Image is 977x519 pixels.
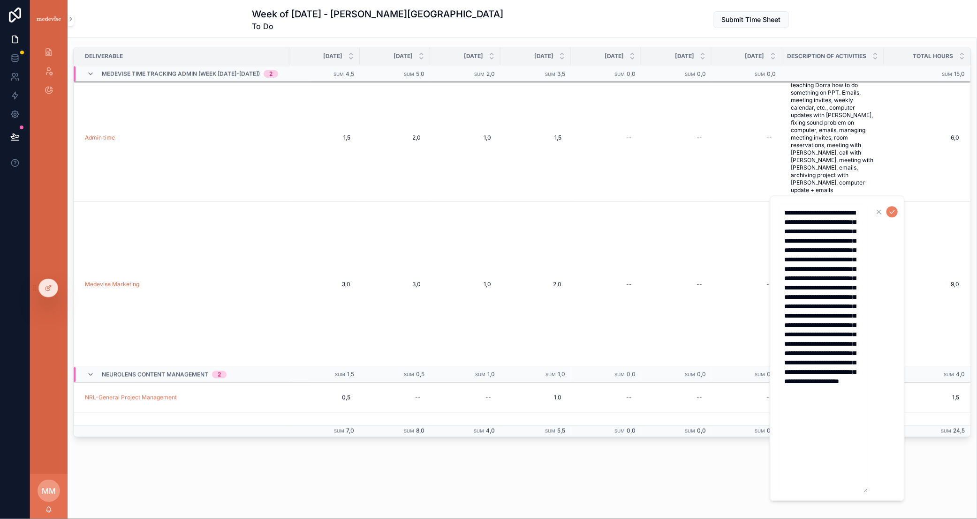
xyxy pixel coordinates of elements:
div: -- [697,394,702,401]
span: [DATE] [323,52,342,60]
span: [DATE] [394,52,413,60]
small: Sum [614,429,625,434]
span: 15,0 [954,70,965,77]
span: 2,0 [369,134,421,141]
span: 0,0 [697,427,706,434]
small: Sum [545,429,555,434]
span: Deliverable [85,52,123,60]
span: [DATE] [464,52,483,60]
small: Sum [685,72,695,77]
span: 2,0 [486,70,495,77]
span: 6,0 [884,134,960,141]
small: Sum [474,429,484,434]
small: Sum [614,72,625,77]
span: 1,0 [510,394,561,401]
small: Sum [685,429,695,434]
span: 0,5 [416,371,424,378]
span: 0,5 [299,394,350,401]
small: Sum [474,72,485,77]
span: 3,0 [369,281,421,288]
span: 1,5 [299,134,350,141]
span: [DATE] [675,52,694,60]
span: [DATE] [534,52,553,60]
div: scrollable content [30,37,68,111]
span: 5,0 [416,70,424,77]
small: Sum [404,429,414,434]
small: Sum [404,372,414,378]
span: 4,5 [346,70,354,77]
span: 0,0 [767,427,776,434]
small: Sum [334,429,344,434]
div: -- [697,134,702,141]
small: Sum [545,72,555,77]
a: Admin time [85,134,115,141]
span: 24,5 [954,427,965,434]
span: 5,5 [557,427,565,434]
div: -- [697,281,702,288]
div: -- [767,281,773,288]
span: 9,0 [884,281,960,288]
span: 3,5 [557,70,565,77]
small: Sum [614,372,625,378]
span: 0,0 [767,70,776,77]
span: 0,0 [767,371,776,378]
small: Sum [545,372,556,378]
span: 4,0 [486,427,495,434]
div: -- [626,134,632,141]
small: Sum [755,429,765,434]
span: 0,0 [697,70,706,77]
span: 8,0 [416,427,424,434]
div: -- [415,394,421,401]
button: Submit Time Sheet [714,11,789,28]
span: 1,5 [510,134,561,141]
small: Sum [755,72,765,77]
span: To Do [252,21,504,32]
span: Total Hours [913,52,954,60]
a: NRL-General Project Management [85,394,177,401]
div: -- [767,394,773,401]
small: Sum [755,372,765,378]
span: Description of Activities [788,52,867,60]
span: 1,0 [487,371,495,378]
span: 1,5 [884,394,960,401]
span: 7,0 [346,427,354,434]
div: -- [626,281,632,288]
div: -- [485,394,491,401]
span: 0,0 [627,427,636,434]
span: 0,0 [627,70,636,77]
span: 0,0 [627,371,636,378]
span: Medevise Time Tracking ADMIN (week [DATE]-[DATE]) [102,70,260,78]
span: MM [42,485,56,497]
small: Sum [333,72,344,77]
span: 2,0 [510,281,561,288]
span: Submit Time Sheet [722,15,781,24]
span: Neurolens Content Management [102,371,208,378]
span: 4,0 [956,371,965,378]
span: teaching Dorra how to do something on PPT. Emails, meeting invites, weekly calendar, etc., comput... [791,82,875,194]
span: 0,0 [697,371,706,378]
small: Sum [475,372,485,378]
small: Sum [685,372,695,378]
div: 2 [218,371,221,378]
div: 2 [269,70,273,78]
span: 1,0 [439,281,491,288]
small: Sum [942,72,953,77]
h1: Week of [DATE] - [PERSON_NAME][GEOGRAPHIC_DATA] [252,7,504,21]
span: 3,0 [299,281,350,288]
span: 1,0 [439,134,491,141]
img: App logo [36,15,62,23]
span: [DATE] [745,52,765,60]
div: -- [626,394,632,401]
span: 1,0 [558,371,565,378]
span: [DATE] [605,52,624,60]
span: 1,5 [347,371,354,378]
a: Medevise Marketing [85,281,139,288]
small: Sum [941,429,952,434]
small: Sum [944,372,954,378]
div: -- [767,134,773,141]
small: Sum [404,72,414,77]
small: Sum [335,372,345,378]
